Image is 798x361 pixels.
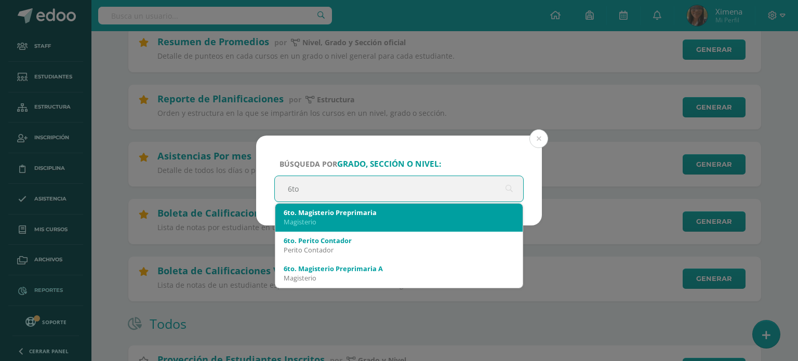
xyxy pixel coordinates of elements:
[275,176,523,202] input: ej. Primero primaria, etc.
[284,208,514,217] div: 6to. Magisterio Preprimaria
[284,264,514,273] div: 6to. Magisterio Preprimaria A
[337,158,441,169] strong: grado, sección o nivel:
[529,129,548,148] button: Close (Esc)
[280,159,441,169] span: Búsqueda por
[284,217,514,226] div: Magisterio
[284,236,514,245] div: 6to. Perito Contador
[284,245,514,255] div: Perito Contador
[284,273,514,283] div: Magisterio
